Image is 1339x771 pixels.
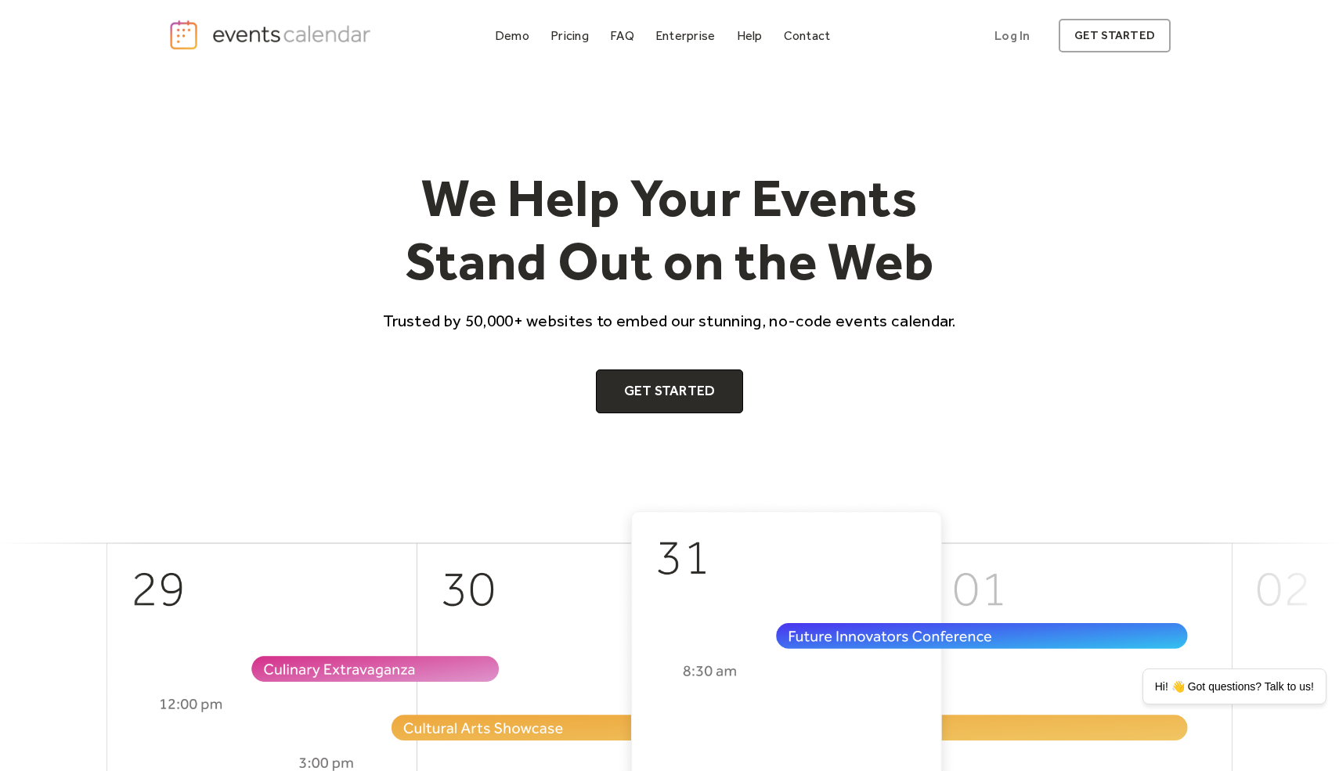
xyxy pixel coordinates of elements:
a: Contact [778,25,837,46]
div: FAQ [610,31,634,40]
a: Help [731,25,769,46]
a: Get Started [596,369,744,413]
div: Pricing [550,31,589,40]
a: Log In [979,19,1045,52]
a: get started [1059,19,1171,52]
div: Contact [784,31,831,40]
div: Enterprise [655,31,715,40]
a: Pricing [544,25,595,46]
a: home [168,19,375,51]
a: Demo [489,25,536,46]
p: Trusted by 50,000+ websites to embed our stunning, no-code events calendar. [369,309,970,332]
h1: We Help Your Events Stand Out on the Web [369,166,970,294]
div: Demo [495,31,529,40]
a: FAQ [604,25,641,46]
a: Enterprise [649,25,721,46]
div: Help [737,31,763,40]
